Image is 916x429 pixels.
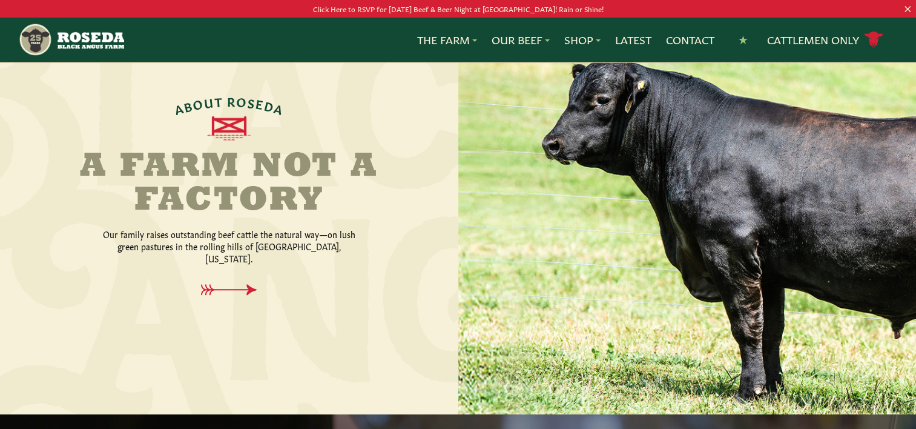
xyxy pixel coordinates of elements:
span: O [236,94,248,108]
h2: A Farm Not a Factory [77,150,380,218]
a: Cattlemen Only [767,29,883,50]
a: Latest [615,32,651,48]
span: U [203,95,215,109]
span: O [192,96,205,111]
p: Click Here to RSVP for [DATE] Beef & Beer Night at [GEOGRAPHIC_DATA]! Rain or Shine! [46,2,871,15]
a: Our Beef [492,32,550,48]
div: ABOUT ROSEDA [172,94,286,116]
span: E [255,96,266,111]
img: https://roseda.com/wp-content/uploads/2021/05/roseda-25-header.png [18,22,124,57]
span: R [227,94,236,107]
span: S [247,95,257,110]
span: D [263,98,277,113]
span: A [173,100,186,116]
a: Shop [564,32,601,48]
nav: Main Navigation [18,18,897,62]
span: T [214,94,223,108]
a: Contact [666,32,714,48]
span: B [182,98,194,113]
p: Our family raises outstanding beef cattle the natural way—on lush green pastures in the rolling h... [102,228,356,264]
span: A [272,100,286,116]
a: The Farm [417,32,477,48]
